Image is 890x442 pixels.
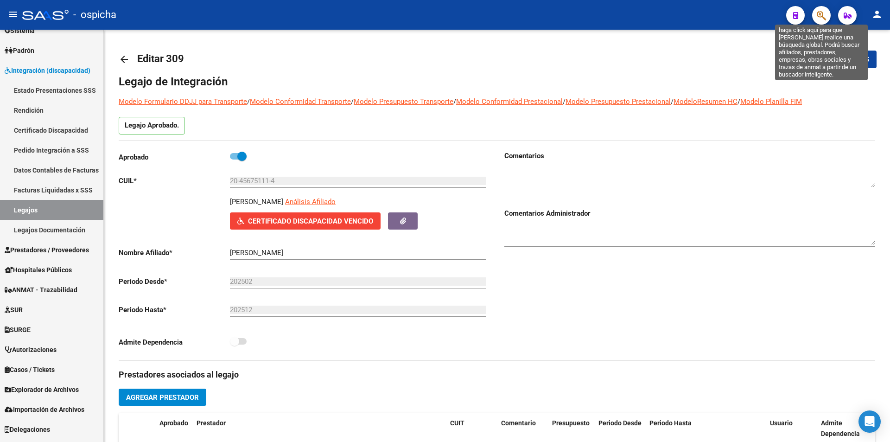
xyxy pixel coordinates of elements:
[649,419,692,427] span: Periodo Hasta
[5,65,90,76] span: Integración (discapacidad)
[5,345,57,355] span: Autorizaciones
[119,74,875,89] h1: Legajo de Integración
[5,265,72,275] span: Hospitales Públicos
[119,248,230,258] p: Nombre Afiliado
[137,53,184,64] span: Editar 309
[119,368,875,381] h3: Prestadores asociados al legajo
[793,53,804,64] mat-icon: save
[250,97,351,106] a: Modelo Conformidad Transporte
[119,305,230,315] p: Periodo Hasta
[504,151,875,161] h3: Comentarios
[119,337,230,347] p: Admite Dependencia
[126,393,199,402] span: Agregar Prestador
[119,117,185,135] p: Legajo Aprobado.
[786,51,877,68] button: Guardar cambios
[5,305,23,315] span: SUR
[770,419,793,427] span: Usuario
[285,198,336,206] span: Análisis Afiliado
[5,424,50,435] span: Delegaciones
[159,419,188,427] span: Aprobado
[871,9,883,20] mat-icon: person
[5,245,89,255] span: Prestadores / Proveedores
[5,26,35,36] span: Sistema
[5,404,84,415] span: Importación de Archivos
[5,384,79,395] span: Explorador de Archivos
[5,325,31,335] span: SURGE
[197,419,226,427] span: Prestador
[450,419,464,427] span: CUIT
[5,45,34,56] span: Padrón
[230,212,381,230] button: Certificado Discapacidad Vencido
[504,208,875,218] h3: Comentarios Administrador
[119,276,230,287] p: Periodo Desde
[73,5,116,25] span: - ospicha
[821,419,860,437] span: Admite Dependencia
[674,97,737,106] a: ModeloResumen HC
[5,285,77,295] span: ANMAT - Trazabilidad
[248,217,373,225] span: Certificado Discapacidad Vencido
[552,419,590,427] span: Presupuesto
[804,56,869,64] span: Guardar cambios
[119,389,206,406] button: Agregar Prestador
[5,365,55,375] span: Casos / Tickets
[119,97,247,106] a: Modelo Formulario DDJJ para Transporte
[456,97,563,106] a: Modelo Conformidad Prestacional
[119,152,230,162] p: Aprobado
[501,419,536,427] span: Comentario
[858,410,881,433] div: Open Intercom Messenger
[7,9,19,20] mat-icon: menu
[598,419,642,427] span: Periodo Desde
[740,97,802,106] a: Modelo Planilla FIM
[119,176,230,186] p: CUIL
[230,197,283,207] p: [PERSON_NAME]
[119,54,130,65] mat-icon: arrow_back
[566,97,671,106] a: Modelo Presupuesto Prestacional
[354,97,453,106] a: Modelo Presupuesto Transporte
